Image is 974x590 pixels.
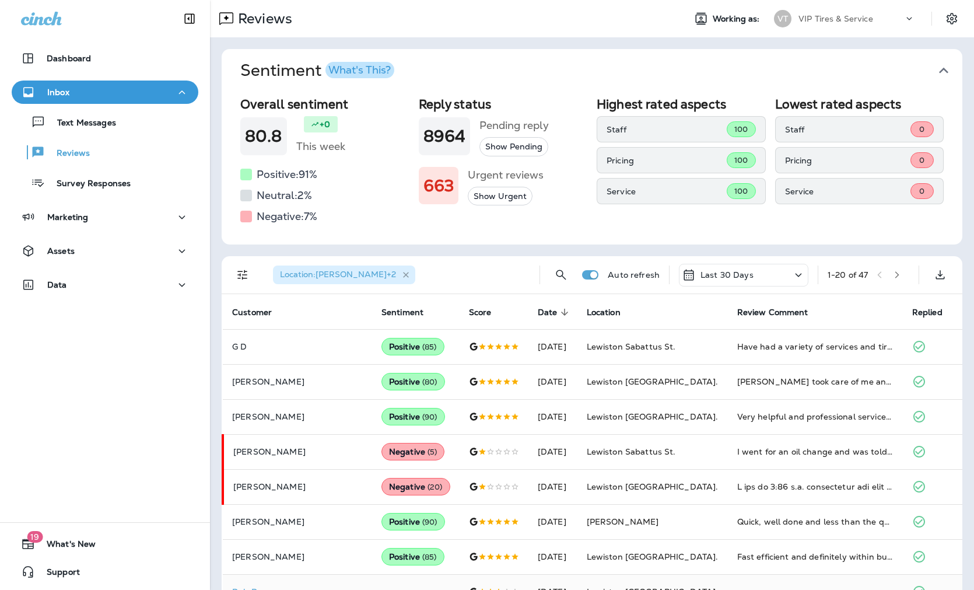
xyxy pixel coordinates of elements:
[12,47,198,70] button: Dashboard
[381,478,450,495] div: Negative
[232,342,363,351] p: G D
[233,447,363,456] p: [PERSON_NAME]
[233,10,292,27] p: Reviews
[232,552,363,561] p: [PERSON_NAME]
[231,263,254,287] button: Filters
[257,186,312,205] h5: Neutral: 2 %
[919,186,924,196] span: 0
[12,110,198,134] button: Text Messages
[240,97,409,111] h2: Overall sentiment
[538,308,558,317] span: Date
[12,560,198,584] button: Support
[737,481,894,493] div: I had an 8:00 a.m. appointment for four new tires and checked in early at 7:45. Before 8, I overh...
[607,125,727,134] p: Staff
[607,187,727,196] p: Service
[12,239,198,263] button: Assets
[12,532,198,556] button: 19What's New
[381,408,445,425] div: Positive
[587,446,676,457] span: Lewiston Sabattus St.
[233,482,363,491] p: [PERSON_NAME]
[700,270,754,280] p: Last 30 Days
[785,125,911,134] p: Staff
[528,399,577,434] td: [DATE]
[35,567,80,581] span: Support
[528,504,577,539] td: [DATE]
[232,377,363,386] p: [PERSON_NAME]
[528,364,577,399] td: [DATE]
[280,269,396,280] span: Location : [PERSON_NAME] +2
[232,412,363,421] p: [PERSON_NAME]
[12,140,198,165] button: Reviews
[737,308,808,317] span: Review Comment
[774,10,791,27] div: VT
[381,373,445,390] div: Positive
[607,156,727,165] p: Pricing
[919,155,924,165] span: 0
[320,118,330,130] p: +0
[713,14,762,24] span: Working as:
[428,447,437,457] span: ( 5 )
[587,481,719,492] span: Lewiston [GEOGRAPHIC_DATA].
[528,539,577,574] td: [DATE]
[47,88,69,97] p: Inbox
[325,62,394,78] button: What's This?
[785,156,911,165] p: Pricing
[27,531,43,543] span: 19
[422,377,437,387] span: ( 80 )
[273,266,415,284] div: Location:[PERSON_NAME]+2
[296,137,345,156] h5: This week
[828,270,868,280] div: 1 - 20 of 47
[528,329,577,364] td: [DATE]
[423,176,454,195] h1: 663
[912,307,958,317] span: Replied
[737,516,894,528] div: Quick, well done and less than the quoted price. A+
[597,97,766,111] h2: Highest rated aspects
[381,307,439,317] span: Sentiment
[240,61,394,81] h1: Sentiment
[734,186,748,196] span: 100
[587,551,719,562] span: Lewiston [GEOGRAPHIC_DATA].
[232,517,363,526] p: [PERSON_NAME]
[775,97,944,111] h2: Lowest rated aspects
[587,308,621,317] span: Location
[381,338,444,355] div: Positive
[469,307,507,317] span: Score
[528,469,577,504] td: [DATE]
[528,434,577,469] td: [DATE]
[381,548,444,565] div: Positive
[479,137,548,156] button: Show Pending
[587,376,719,387] span: Lewiston [GEOGRAPHIC_DATA].
[549,263,573,287] button: Search Reviews
[941,8,962,29] button: Settings
[381,443,445,460] div: Negative
[232,308,272,317] span: Customer
[45,179,131,190] p: Survey Responses
[423,127,466,146] h1: 8964
[468,187,532,206] button: Show Urgent
[173,7,206,30] button: Collapse Sidebar
[479,116,549,135] h5: Pending reply
[45,148,90,159] p: Reviews
[734,124,748,134] span: 100
[45,118,116,129] p: Text Messages
[737,376,894,387] div: Caleb took care of me and the mechanics swapped my headlights and oil out very timely
[35,539,96,553] span: What's New
[422,552,437,562] span: ( 85 )
[422,517,437,527] span: ( 90 )
[257,165,317,184] h5: Positive: 91 %
[587,411,719,422] span: Lewiston [GEOGRAPHIC_DATA].
[422,412,437,422] span: ( 90 )
[47,54,91,63] p: Dashboard
[381,513,445,530] div: Positive
[257,207,317,226] h5: Negative: 7 %
[419,97,588,111] h2: Reply status
[381,308,423,317] span: Sentiment
[538,307,573,317] span: Date
[919,124,924,134] span: 0
[12,81,198,104] button: Inbox
[12,273,198,296] button: Data
[912,308,943,317] span: Replied
[47,246,75,256] p: Assets
[231,49,972,92] button: SentimentWhat's This?
[929,263,952,287] button: Export as CSV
